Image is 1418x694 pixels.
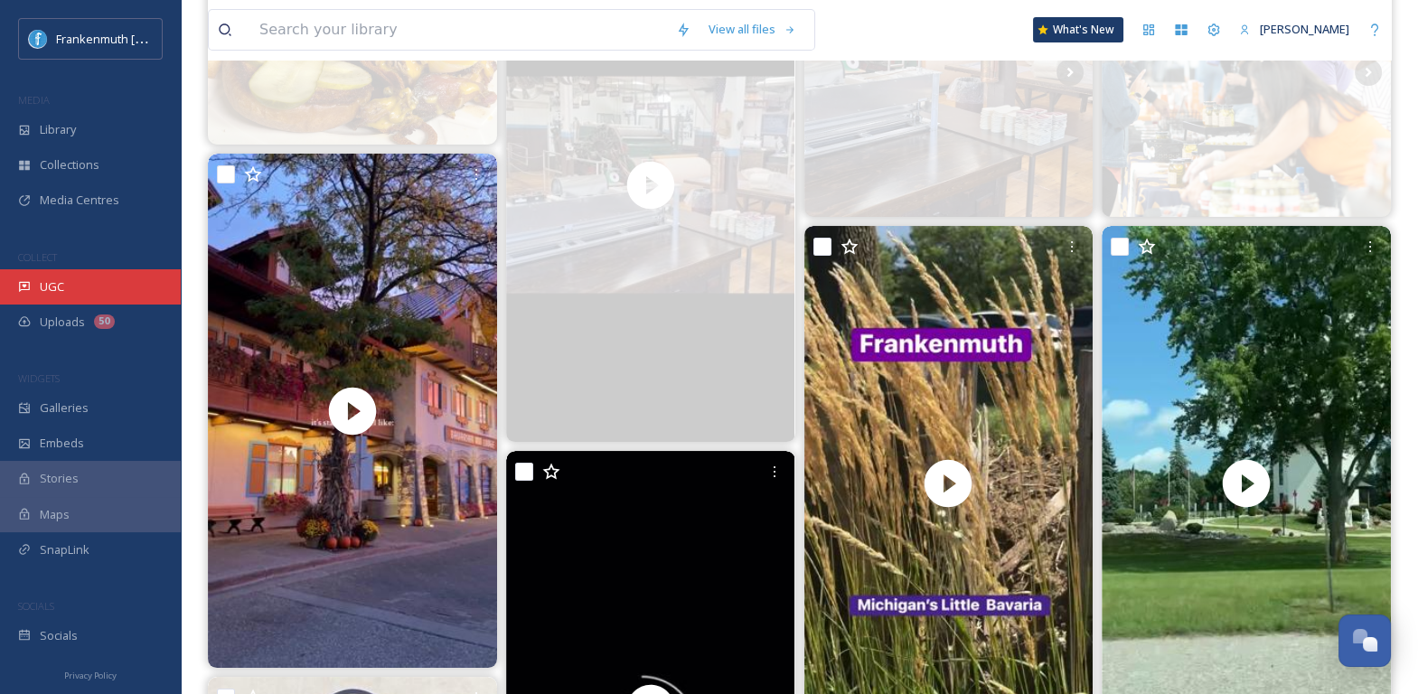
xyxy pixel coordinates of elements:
[40,121,76,138] span: Library
[40,541,89,558] span: SnapLink
[94,314,115,329] div: 50
[250,10,667,50] input: Search your library
[18,371,60,385] span: WIDGETS
[40,314,85,331] span: Uploads
[64,670,117,681] span: Privacy Policy
[56,30,193,47] span: Frankenmuth [US_STATE]
[40,506,70,523] span: Maps
[700,12,805,47] a: View all files
[18,93,50,107] span: MEDIA
[40,399,89,417] span: Galleries
[1338,614,1391,667] button: Open Chat
[40,192,119,209] span: Media Centres
[1230,12,1358,47] a: [PERSON_NAME]
[18,250,57,264] span: COLLECT
[40,627,78,644] span: Socials
[40,435,84,452] span: Embeds
[40,156,99,173] span: Collections
[208,154,497,668] video: A new season is here in Frankenmuth 🧡🎃🍁🍂 #BavarianInn #michigan #falltok #frankenmuth #fallaesthe...
[29,30,47,48] img: Social%20Media%20PFP%202025.jpg
[1260,21,1349,37] span: [PERSON_NAME]
[64,663,117,685] a: Privacy Policy
[40,470,79,487] span: Stories
[18,599,54,613] span: SOCIALS
[1033,17,1123,42] a: What's New
[208,154,497,668] img: thumbnail
[40,278,64,295] span: UGC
